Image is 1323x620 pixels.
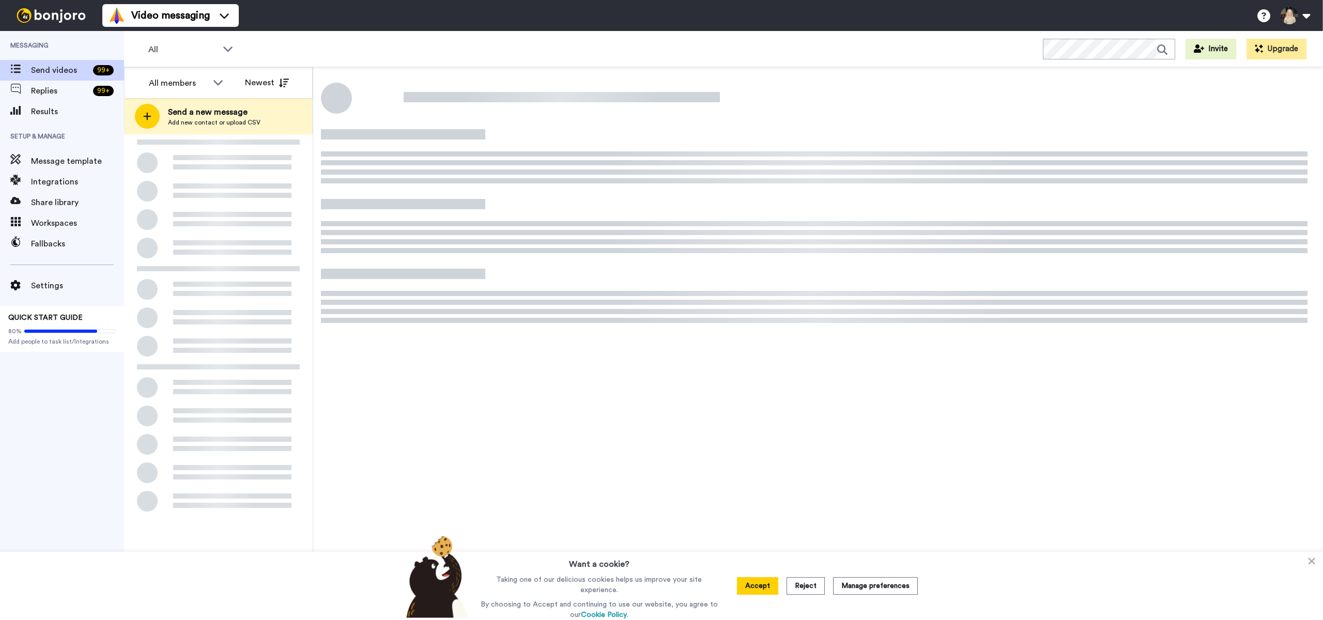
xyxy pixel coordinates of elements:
[1247,39,1306,59] button: Upgrade
[8,314,83,321] span: QUICK START GUIDE
[581,611,627,618] a: Cookie Policy
[31,280,124,292] span: Settings
[31,85,89,97] span: Replies
[31,238,124,250] span: Fallbacks
[737,577,778,595] button: Accept
[93,86,114,96] div: 99 +
[31,155,124,167] span: Message template
[569,552,629,570] h3: Want a cookie?
[31,64,89,76] span: Send videos
[109,7,125,24] img: vm-color.svg
[168,106,260,118] span: Send a new message
[8,337,116,346] span: Add people to task list/Integrations
[787,577,825,595] button: Reject
[397,535,473,618] img: bear-with-cookie.png
[237,72,297,93] button: Newest
[148,43,218,56] span: All
[131,8,210,23] span: Video messaging
[31,196,124,209] span: Share library
[31,105,124,118] span: Results
[478,575,720,595] p: Taking one of our delicious cookies helps us improve your site experience.
[12,8,90,23] img: bj-logo-header-white.svg
[168,118,260,127] span: Add new contact or upload CSV
[31,217,124,229] span: Workspaces
[833,577,918,595] button: Manage preferences
[93,65,114,75] div: 99 +
[8,327,22,335] span: 80%
[478,599,720,620] p: By choosing to Accept and continuing to use our website, you agree to our .
[1186,39,1236,59] button: Invite
[149,77,208,89] div: All members
[31,176,124,188] span: Integrations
